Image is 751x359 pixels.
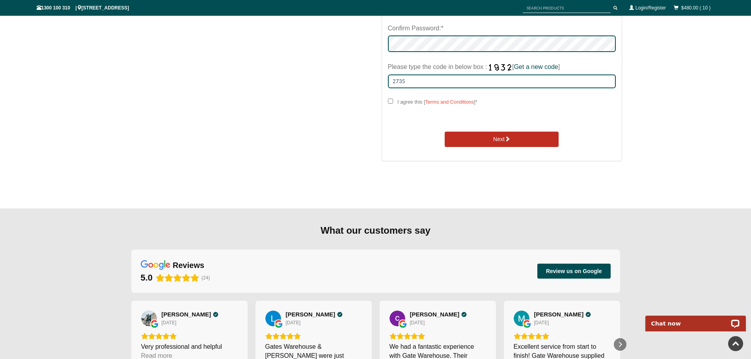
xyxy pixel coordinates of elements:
a: Terms and Conditions [425,99,474,105]
div: [DATE] [162,320,177,326]
div: [DATE] [410,320,425,326]
div: Previous [125,338,138,351]
iframe: LiveChat chat widget [640,307,751,331]
label: Confirm Password:* [388,21,444,36]
a: Login/Register [635,5,666,11]
a: View on Google [265,311,281,326]
strong: I agree this [ ] [397,99,475,105]
div: Rating: 5.0 out of 5 [141,272,199,283]
div: 5.0 [141,272,153,283]
div: Rating: 5.0 out of 5 [141,333,238,340]
img: Click here for another number [487,64,512,71]
div: Verified Customer [213,312,218,317]
div: Rating: 5.0 out of 5 [389,333,486,340]
span: [PERSON_NAME] [286,311,335,318]
div: reviews [173,260,204,270]
div: [DATE] [534,320,549,326]
span: [PERSON_NAME] [162,311,211,318]
span: [PERSON_NAME] [534,311,584,318]
input: SEARCH PRODUCTS [523,3,611,13]
div: Rating: 5.0 out of 5 [514,333,610,340]
img: George XING [141,311,157,326]
span: [PERSON_NAME] [410,311,460,318]
span: Review us on Google [546,268,602,275]
div: What our customers say [131,224,620,237]
span: (24) [201,275,210,281]
div: Very professional and helpful [141,342,238,351]
a: Review by chen buqi [410,311,467,318]
div: Verified Customer [585,312,591,317]
a: View on Google [141,311,157,326]
img: Meng Feng [514,311,529,326]
div: Verified Customer [461,312,467,317]
div: Verified Customer [337,312,343,317]
label: Please type the code in below box : [ ] [388,60,560,74]
span: 1300 100 310 | [STREET_ADDRESS] [37,5,129,11]
div: Rating: 5.0 out of 5 [265,333,362,340]
a: Get a new code [514,63,558,70]
a: View on Google [389,311,405,326]
a: Review by Louise Veenstra [286,311,343,318]
div: Next [614,338,626,351]
a: Review by Meng Feng [534,311,591,318]
div: [DATE] [286,320,301,326]
img: Louise Veenstra [265,311,281,326]
a: View on Google [514,311,529,326]
img: chen buqi [389,311,405,326]
button: Next [445,132,559,147]
button: Review us on Google [537,264,611,279]
a: $480.00 ( 10 ) [681,5,711,11]
a: Review by George XING [162,311,219,318]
